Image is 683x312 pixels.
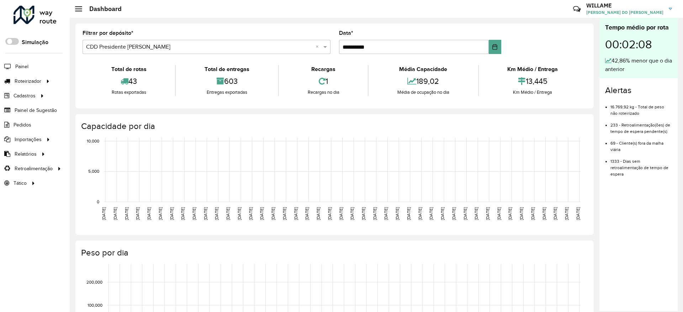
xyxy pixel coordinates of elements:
h4: Capacidade por dia [81,121,587,131]
li: 69 - Cliente(s) fora da malha viária [610,135,672,153]
text: [DATE] [192,207,196,220]
text: [DATE] [203,207,208,220]
div: Recargas [281,65,366,74]
text: [DATE] [508,207,512,220]
li: 1333 - Dias sem retroalimentação de tempo de espera [610,153,672,177]
text: [DATE] [135,207,140,220]
text: [DATE] [147,207,151,220]
text: [DATE] [158,207,163,220]
span: Importações [15,136,42,143]
a: Contato Rápido [569,1,584,17]
button: Choose Date [489,40,501,54]
div: 603 [178,74,276,89]
text: [DATE] [361,207,366,220]
div: 13,445 [481,74,585,89]
div: Média Capacidade [370,65,476,74]
li: 16.769,92 kg - Total de peso não roteirizado [610,98,672,117]
text: [DATE] [101,207,106,220]
label: Filtrar por depósito [83,29,133,37]
div: Km Médio / Entrega [481,89,585,96]
div: 1 [281,74,366,89]
text: 10,000 [87,139,99,143]
div: Total de rotas [84,65,173,74]
text: [DATE] [259,207,264,220]
text: 0 [97,199,99,204]
h3: WILLAME [586,2,663,9]
text: 200,000 [86,280,102,284]
text: [DATE] [327,207,332,220]
text: [DATE] [463,207,467,220]
text: [DATE] [248,207,253,220]
span: Cadastros [14,92,36,99]
h4: Alertas [605,85,672,96]
span: Clear all [316,43,322,51]
div: Entregas exportadas [178,89,276,96]
div: 42,86% menor que o dia anterior [605,57,672,74]
span: Relatórios [15,150,37,158]
text: [DATE] [530,207,535,220]
text: [DATE] [542,207,546,220]
text: [DATE] [485,207,490,220]
text: [DATE] [293,207,298,220]
text: 5,000 [88,169,99,174]
text: [DATE] [316,207,321,220]
text: [DATE] [237,207,242,220]
text: [DATE] [305,207,309,220]
text: [DATE] [124,207,129,220]
div: 00:02:08 [605,32,672,57]
text: [DATE] [113,207,117,220]
text: [DATE] [372,207,377,220]
span: Painel de Sugestão [15,107,57,114]
text: [DATE] [519,207,524,220]
text: [DATE] [226,207,230,220]
text: [DATE] [564,207,569,220]
h4: Peso por dia [81,248,587,258]
div: Tempo médio por rota [605,23,672,32]
text: [DATE] [576,207,580,220]
h2: Dashboard [82,5,122,13]
text: [DATE] [440,207,445,220]
text: [DATE] [553,207,557,220]
text: [DATE] [406,207,411,220]
span: Roteirizador [15,77,41,85]
text: [DATE] [169,207,174,220]
text: [DATE] [383,207,388,220]
text: [DATE] [418,207,422,220]
text: [DATE] [180,207,185,220]
div: Km Médio / Entrega [481,65,585,74]
text: [DATE] [214,207,219,220]
text: [DATE] [350,207,354,220]
text: [DATE] [339,207,343,220]
label: Simulação [22,38,48,47]
div: Rotas exportadas [84,89,173,96]
span: [PERSON_NAME] DO [PERSON_NAME] [586,9,663,16]
span: Painel [15,63,28,70]
li: 233 - Retroalimentação(ões) de tempo de espera pendente(s) [610,117,672,135]
text: [DATE] [474,207,478,220]
label: Data [339,29,353,37]
text: [DATE] [271,207,275,220]
text: [DATE] [497,207,501,220]
span: Pedidos [14,121,31,129]
text: 100,000 [88,303,102,307]
div: 43 [84,74,173,89]
text: [DATE] [282,207,287,220]
div: Média de ocupação no dia [370,89,476,96]
text: [DATE] [451,207,456,220]
span: Retroalimentação [15,165,53,172]
div: 189,02 [370,74,476,89]
span: Tático [14,179,27,187]
text: [DATE] [395,207,399,220]
div: Total de entregas [178,65,276,74]
text: [DATE] [429,207,433,220]
div: Recargas no dia [281,89,366,96]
